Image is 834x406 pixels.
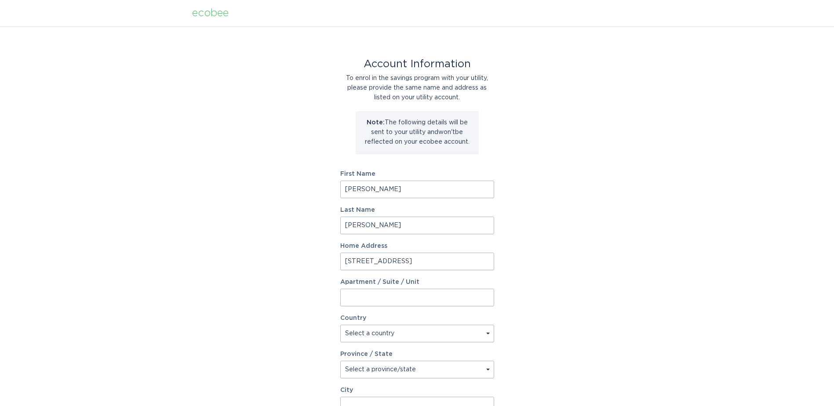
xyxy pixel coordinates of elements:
[340,351,393,357] label: Province / State
[362,118,472,147] p: The following details will be sent to your utility and won't be reflected on your ecobee account.
[192,8,229,18] div: ecobee
[367,120,385,126] strong: Note:
[340,59,494,69] div: Account Information
[340,315,366,321] label: Country
[340,73,494,102] div: To enrol in the savings program with your utility, please provide the same name and address as li...
[340,243,494,249] label: Home Address
[340,207,494,213] label: Last Name
[340,171,494,177] label: First Name
[340,387,494,393] label: City
[340,279,494,285] label: Apartment / Suite / Unit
